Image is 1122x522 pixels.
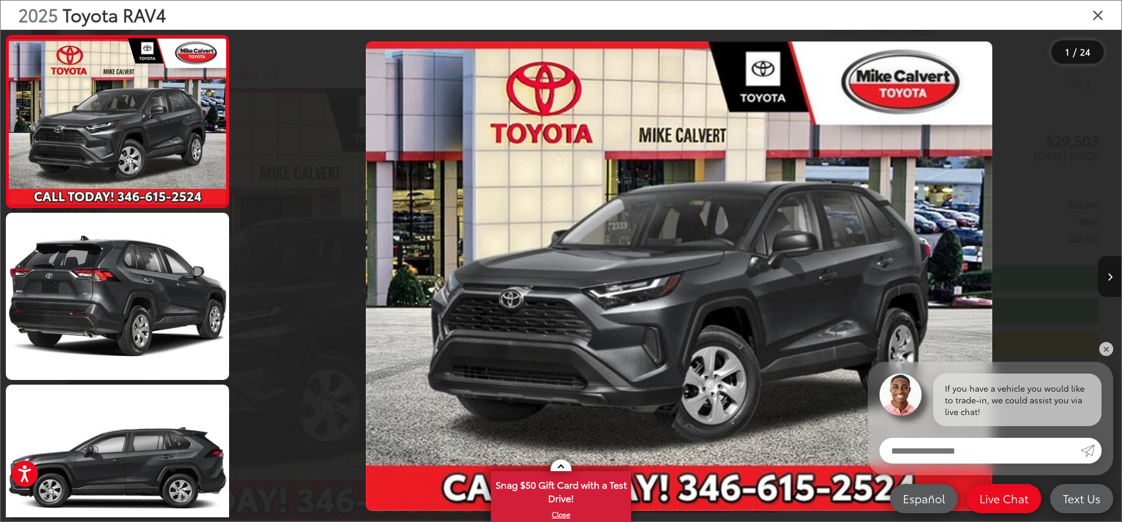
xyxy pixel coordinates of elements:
img: Agent profile photo [879,374,922,416]
span: Español [897,491,951,506]
span: Text Us [1057,491,1106,506]
a: Submit [1081,438,1102,464]
i: Close gallery [1092,7,1104,22]
span: 1 [1065,45,1069,58]
button: Next image [1098,256,1121,297]
span: Live Chat [974,491,1034,506]
span: / [1072,48,1078,56]
a: Text Us [1050,484,1113,513]
span: Snag $50 Gift Card with a Test Drive! [492,472,630,508]
img: 2025 Toyota RAV4 LE [366,42,992,511]
img: 2025 Toyota RAV4 LE [4,211,231,382]
a: Live Chat [967,484,1041,513]
img: 2025 Toyota RAV4 LE [6,39,228,205]
div: 2025 Toyota RAV4 LE 0 [237,42,1121,511]
div: If you have a vehicle you would like to trade-in, we could assist you via live chat! [933,374,1102,426]
a: Español [890,484,958,513]
input: Enter your message [879,438,1081,464]
span: 2025 [18,2,58,27]
span: Toyota RAV4 [63,2,166,27]
span: 24 [1080,45,1090,58]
